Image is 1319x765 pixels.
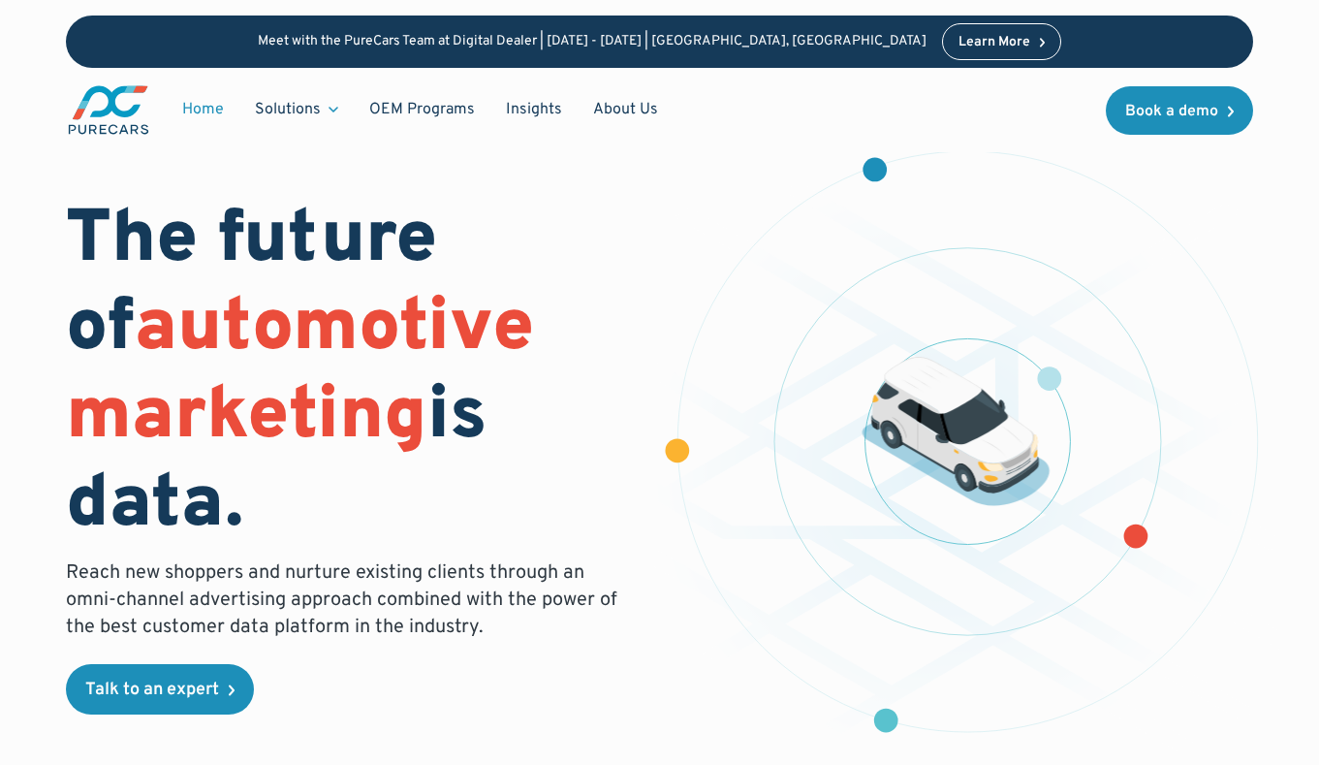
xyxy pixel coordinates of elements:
[354,91,490,128] a: OEM Programs
[85,682,219,699] div: Talk to an expert
[239,91,354,128] div: Solutions
[66,283,534,464] span: automotive marketing
[490,91,578,128] a: Insights
[1106,86,1253,135] a: Book a demo
[578,91,674,128] a: About Us
[958,36,1030,49] div: Learn More
[258,34,926,50] p: Meet with the PureCars Team at Digital Dealer | [DATE] - [DATE] | [GEOGRAPHIC_DATA], [GEOGRAPHIC_...
[66,83,151,137] a: main
[66,559,636,641] p: Reach new shoppers and nurture existing clients through an omni-channel advertising approach comb...
[1125,104,1218,119] div: Book a demo
[66,198,636,552] h1: The future of is data.
[942,23,1062,60] a: Learn More
[66,664,254,715] a: Talk to an expert
[862,357,1050,506] img: illustration of a vehicle
[66,83,151,137] img: purecars logo
[255,99,321,120] div: Solutions
[167,91,239,128] a: Home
